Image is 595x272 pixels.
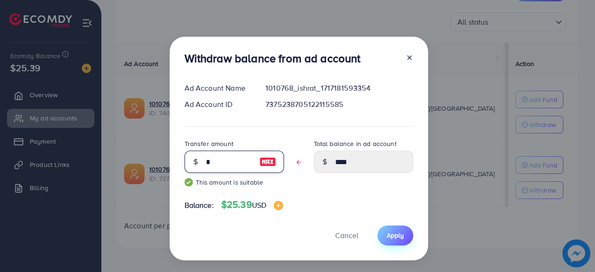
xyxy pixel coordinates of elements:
[185,178,193,186] img: guide
[324,226,370,245] button: Cancel
[185,139,233,148] label: Transfer amount
[258,83,420,93] div: 1010768_ishrat_1717181593354
[314,139,397,148] label: Total balance in ad account
[185,178,284,187] small: This amount is suitable
[377,226,413,245] button: Apply
[387,231,404,240] span: Apply
[185,52,361,65] h3: Withdraw balance from ad account
[258,99,420,110] div: 7375238705122115585
[252,200,266,210] span: USD
[335,230,358,240] span: Cancel
[177,83,258,93] div: Ad Account Name
[221,199,283,211] h4: $25.39
[274,201,283,210] img: image
[259,156,276,167] img: image
[185,200,214,211] span: Balance:
[177,99,258,110] div: Ad Account ID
